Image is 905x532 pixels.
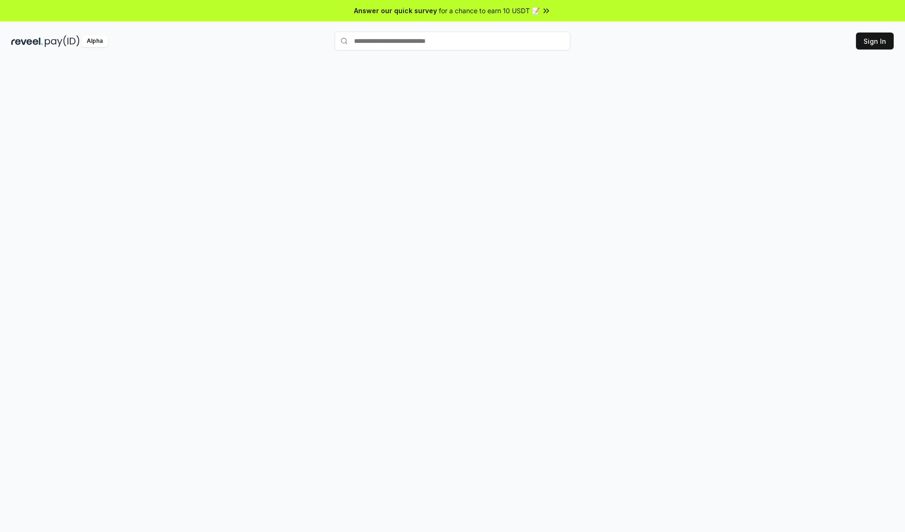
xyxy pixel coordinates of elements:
img: reveel_dark [11,35,43,47]
div: Alpha [82,35,108,47]
span: Answer our quick survey [354,6,437,16]
img: pay_id [45,35,80,47]
button: Sign In [856,33,894,49]
span: for a chance to earn 10 USDT 📝 [439,6,540,16]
